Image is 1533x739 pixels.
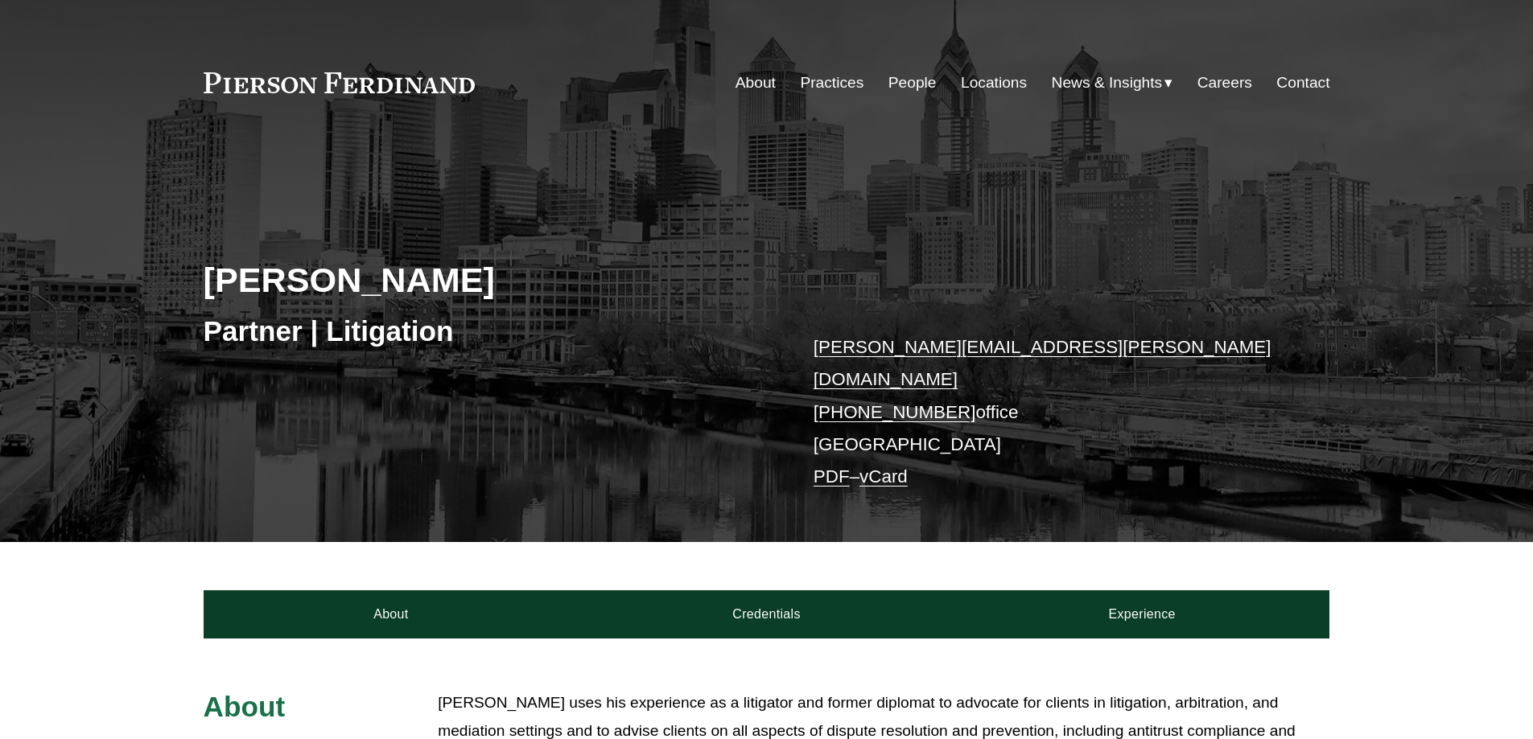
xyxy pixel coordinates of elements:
[814,337,1271,389] a: [PERSON_NAME][EMAIL_ADDRESS][PERSON_NAME][DOMAIN_NAME]
[204,259,767,301] h2: [PERSON_NAME]
[954,590,1330,638] a: Experience
[961,68,1027,98] a: Locations
[204,590,579,638] a: About
[1052,69,1163,97] span: News & Insights
[204,691,286,722] span: About
[814,466,850,487] a: PDF
[814,402,976,422] a: [PHONE_NUMBER]
[1052,68,1173,98] a: folder dropdown
[1276,68,1329,98] a: Contact
[1197,68,1252,98] a: Careers
[736,68,776,98] a: About
[814,331,1283,494] p: office [GEOGRAPHIC_DATA] –
[579,590,954,638] a: Credentials
[888,68,937,98] a: People
[204,314,767,349] h3: Partner | Litigation
[859,466,908,487] a: vCard
[800,68,863,98] a: Practices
